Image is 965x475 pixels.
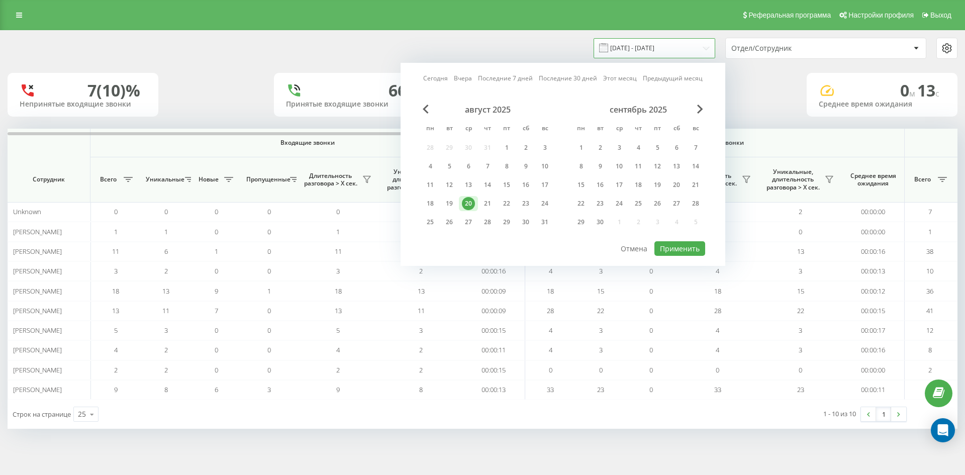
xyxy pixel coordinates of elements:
span: 5 [114,326,118,335]
div: Open Intercom Messenger [931,418,955,442]
div: пт 8 авг. 2025 г. [497,159,516,174]
div: 24 [613,197,626,210]
span: Всего [95,175,121,183]
span: 0 [649,326,653,335]
a: Этот месяц [603,73,637,83]
div: 21 [481,197,494,210]
span: 2 [928,365,932,374]
div: пн 25 авг. 2025 г. [421,215,440,230]
a: Предыдущий месяц [643,73,703,83]
abbr: суббота [669,122,684,137]
span: 1 [336,227,340,236]
button: Отмена [615,241,653,256]
div: сб 30 авг. 2025 г. [516,215,535,230]
div: Среднее время ожидания [819,100,945,109]
span: 13 [335,306,342,315]
div: пт 5 сент. 2025 г. [648,140,667,155]
span: 2 [799,207,802,216]
div: 3 [613,141,626,154]
abbr: вторник [442,122,457,137]
div: вс 28 сент. 2025 г. [686,196,705,211]
div: пн 1 сент. 2025 г. [571,140,591,155]
span: Всего [910,175,935,183]
span: 10 [926,266,933,275]
span: Уникальные, длительность разговора > Х сек. [384,168,442,192]
abbr: воскресенье [537,122,552,137]
div: сб 23 авг. 2025 г. [516,196,535,211]
span: 13 [112,306,119,315]
div: чт 25 сент. 2025 г. [629,196,648,211]
div: сб 20 сент. 2025 г. [667,177,686,193]
div: 1 [574,141,588,154]
span: Выход [930,11,951,19]
div: 29 [500,216,513,229]
div: ср 3 сент. 2025 г. [610,140,629,155]
span: 5 [336,326,340,335]
span: 0 [799,227,802,236]
div: 27 [462,216,475,229]
span: 4 [716,345,719,354]
span: 0 [114,207,118,216]
div: 28 [481,216,494,229]
span: [PERSON_NAME] [13,247,62,256]
span: 18 [547,287,554,296]
span: 1 [215,247,218,256]
span: 3 [114,266,118,275]
a: Вчера [454,73,472,83]
div: Принятые входящие звонки [286,100,413,109]
span: 0 [267,345,271,354]
span: 0 [799,365,802,374]
div: 7 (10)% [87,81,140,100]
div: сб 2 авг. 2025 г. [516,140,535,155]
span: 0 [649,306,653,315]
span: Уникальные, длительность разговора > Х сек. [764,168,822,192]
div: 16 [594,178,607,192]
span: 0 [267,306,271,315]
div: 17 [538,178,551,192]
div: ср 24 сент. 2025 г. [610,196,629,211]
td: 00:00:16 [842,242,905,261]
td: 00:00:00 [842,222,905,241]
div: 6 [670,141,683,154]
span: [PERSON_NAME] [13,365,62,374]
span: 18 [112,287,119,296]
abbr: понедельник [573,122,589,137]
span: 0 [599,365,603,374]
div: ср 20 авг. 2025 г. [459,196,478,211]
span: 3 [164,326,168,335]
div: вт 23 сент. 2025 г. [591,196,610,211]
span: 4 [549,345,552,354]
div: Непринятые входящие звонки [20,100,146,109]
span: 12 [926,326,933,335]
td: 00:00:16 [462,261,525,281]
td: 00:00:11 [462,340,525,360]
span: 3 [599,266,603,275]
div: 20 [462,197,475,210]
td: 00:00:16 [842,340,905,360]
td: 00:00:13 [462,380,525,400]
span: 7 [215,306,218,315]
span: 13 [797,247,804,256]
span: 9 [336,385,340,394]
div: вс 24 авг. 2025 г. [535,196,554,211]
span: 0 [716,365,719,374]
div: 18 [424,197,437,210]
div: чт 4 сент. 2025 г. [629,140,648,155]
span: 3 [799,266,802,275]
td: 00:00:15 [462,321,525,340]
div: 15 [574,178,588,192]
div: ср 17 сент. 2025 г. [610,177,629,193]
span: 15 [597,287,604,296]
div: вт 16 сент. 2025 г. [591,177,610,193]
span: Уникальные [146,175,182,183]
div: 8 [574,160,588,173]
span: 0 [649,365,653,374]
a: Сегодня [423,73,448,83]
div: пт 12 сент. 2025 г. [648,159,667,174]
span: 11 [335,247,342,256]
div: пн 15 сент. 2025 г. [571,177,591,193]
span: 1 [928,227,932,236]
span: [PERSON_NAME] [13,385,62,394]
span: Новые [196,175,221,183]
div: 16 [519,178,532,192]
